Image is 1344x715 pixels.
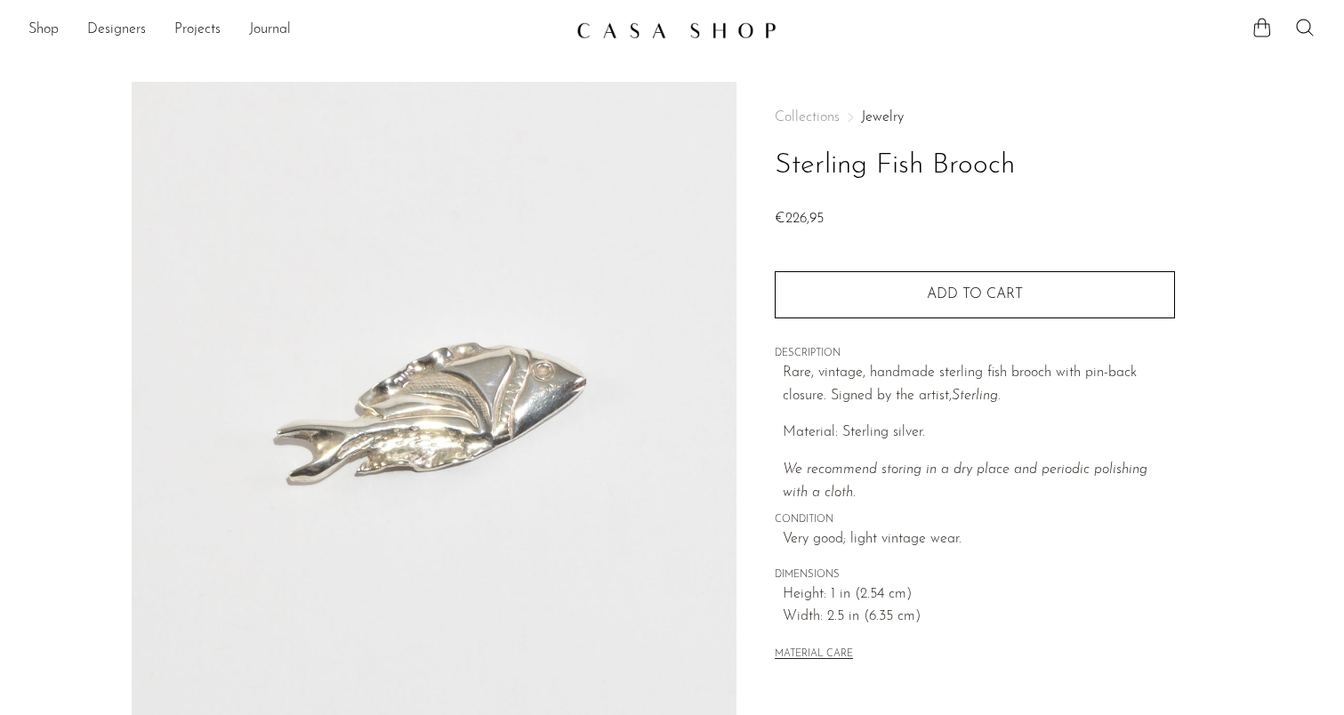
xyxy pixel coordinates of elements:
ul: NEW HEADER MENU [28,15,562,45]
p: Rare, vintage, handmade sterling fish brooch with pin-back closure. Signed by the artist, [783,362,1175,407]
span: Collections [775,110,840,125]
a: Journal [249,19,291,42]
p: Material: Sterling silver. [783,422,1175,445]
em: Sterling. [952,389,1001,403]
a: Designers [87,19,146,42]
i: We recommend storing in a dry place and periodic polishing with a cloth. [783,462,1147,500]
a: Shop [28,19,59,42]
span: Width: 2.5 in (6.35 cm) [783,606,1175,629]
span: €226,95 [775,212,824,226]
span: Height: 1 in (2.54 cm) [783,583,1175,607]
span: DESCRIPTION [775,346,1175,362]
h1: Sterling Fish Brooch [775,143,1175,189]
span: Very good; light vintage wear. [783,528,1175,551]
button: MATERIAL CARE [775,648,853,662]
nav: Desktop navigation [28,15,562,45]
a: Projects [174,19,221,42]
a: Jewelry [861,110,904,125]
button: Add to cart [775,271,1175,317]
span: CONDITION [775,512,1175,528]
nav: Breadcrumbs [775,110,1175,125]
span: Add to cart [927,287,1023,301]
span: DIMENSIONS [775,567,1175,583]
